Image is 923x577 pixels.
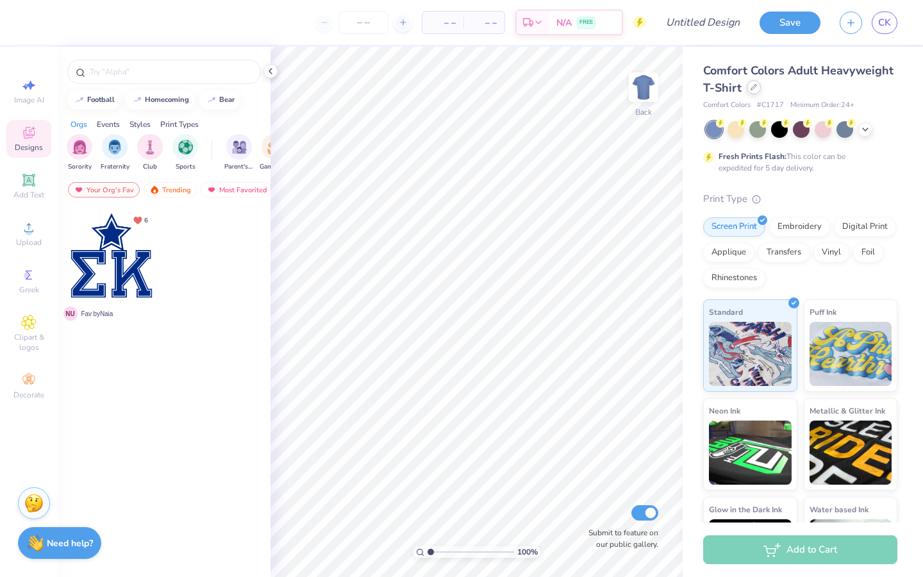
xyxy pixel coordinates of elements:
[260,134,289,172] div: filter for Game Day
[260,162,289,172] span: Game Day
[172,134,198,172] div: filter for Sports
[709,421,792,485] img: Neon Ink
[556,16,572,29] span: N/A
[338,11,388,34] input: – –
[810,322,892,386] img: Puff Ink
[15,142,43,153] span: Designs
[81,309,113,319] span: Fav by Naia
[160,119,199,130] div: Print Types
[74,185,84,194] img: most_fav.gif
[206,96,217,104] img: trend_line.gif
[16,237,42,247] span: Upload
[224,134,254,172] button: filter button
[63,306,78,321] span: N U
[769,217,830,237] div: Embroidery
[709,503,782,516] span: Glow in the Dark Ink
[219,96,235,103] div: bear
[224,162,254,172] span: Parent's Weekend
[872,12,897,34] a: CK
[201,182,273,197] div: Most Favorited
[267,140,282,155] img: Game Day Image
[19,285,39,295] span: Greek
[143,140,157,155] img: Club Image
[74,96,85,104] img: trend_line.gif
[68,162,92,172] span: Sorority
[581,527,658,550] label: Submit to feature on our public gallery.
[430,16,456,29] span: – –
[703,269,765,288] div: Rhinestones
[137,134,163,172] div: filter for Club
[703,217,765,237] div: Screen Print
[137,134,163,172] button: filter button
[87,96,115,103] div: football
[71,119,87,130] div: Orgs
[232,140,247,155] img: Parent's Weekend Image
[810,503,869,516] span: Water based Ink
[810,404,885,417] span: Metallic & Glitter Ink
[72,140,87,155] img: Sorority Image
[703,192,897,206] div: Print Type
[67,134,92,172] div: filter for Sorority
[13,190,44,200] span: Add Text
[810,305,836,319] span: Puff Ink
[129,119,151,130] div: Styles
[132,96,142,104] img: trend_line.gif
[703,63,894,96] span: Comfort Colors Adult Heavyweight T-Shirt
[97,119,120,130] div: Events
[709,322,792,386] img: Standard
[834,217,896,237] div: Digital Print
[206,185,217,194] img: most_fav.gif
[878,15,891,30] span: CK
[813,243,849,262] div: Vinyl
[199,90,240,110] button: bear
[790,100,854,111] span: Minimum Order: 24 +
[757,100,784,111] span: # C1717
[719,151,876,174] div: This color can be expedited for 5 day delivery.
[47,537,93,549] strong: Need help?
[149,185,160,194] img: trending.gif
[631,74,656,100] img: Back
[810,421,892,485] img: Metallic & Glitter Ink
[719,151,786,162] strong: Fresh Prints Flash:
[758,243,810,262] div: Transfers
[656,10,750,35] input: Untitled Design
[853,243,883,262] div: Foil
[760,12,820,34] button: Save
[101,134,129,172] div: filter for Fraternity
[172,134,198,172] button: filter button
[14,95,44,105] span: Image AI
[125,90,195,110] button: homecoming
[88,65,253,78] input: Try "Alpha"
[471,16,497,29] span: – –
[101,162,129,172] span: Fraternity
[709,305,743,319] span: Standard
[517,546,538,558] span: 100 %
[6,332,51,353] span: Clipart & logos
[143,162,157,172] span: Club
[67,134,92,172] button: filter button
[101,134,129,172] button: filter button
[108,140,122,155] img: Fraternity Image
[703,243,754,262] div: Applique
[13,390,44,400] span: Decorate
[68,182,140,197] div: Your Org's Fav
[260,134,289,172] button: filter button
[709,404,740,417] span: Neon Ink
[703,100,751,111] span: Comfort Colors
[145,96,189,103] div: homecoming
[635,106,652,118] div: Back
[224,134,254,172] div: filter for Parent's Weekend
[579,18,593,27] span: FREE
[176,162,195,172] span: Sports
[67,90,121,110] button: football
[178,140,193,155] img: Sports Image
[144,182,197,197] div: Trending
